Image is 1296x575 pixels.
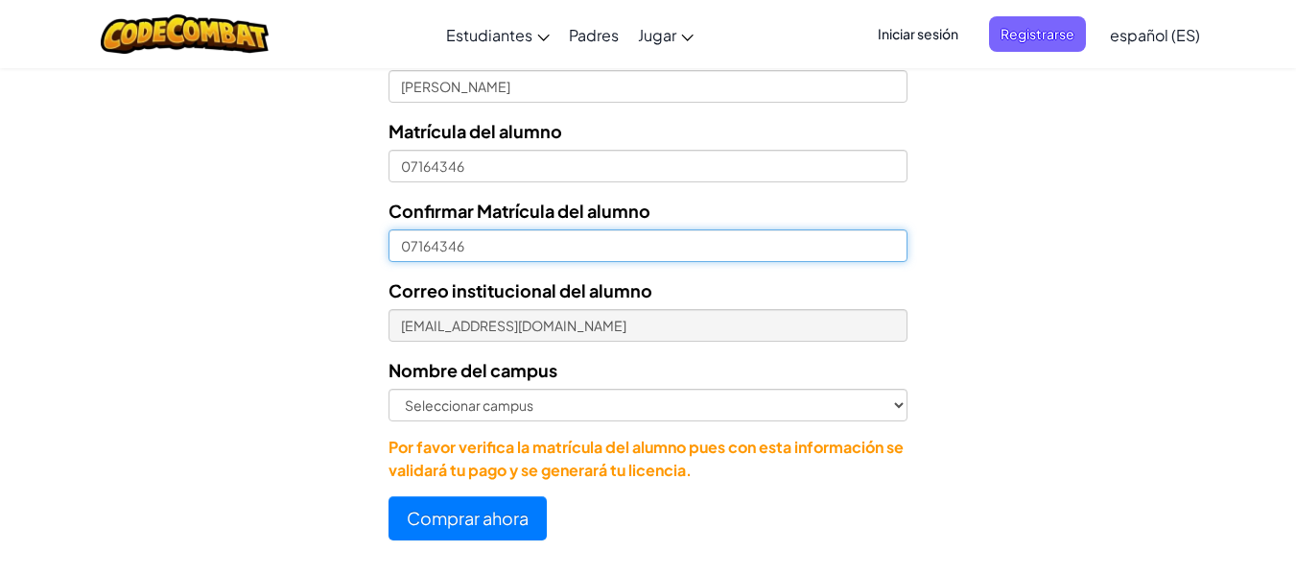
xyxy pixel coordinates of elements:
[1100,9,1210,60] a: español (ES)
[389,117,562,145] label: Matrícula del alumno
[389,496,547,540] button: Comprar ahora
[389,436,907,482] p: Por favor verifica la matrícula del alumno pues con esta información se validará tu pago y se gen...
[389,356,557,384] label: Nombre del campus
[559,9,628,60] a: Padres
[389,276,652,304] label: Correo institucional del alumno
[101,14,269,54] img: CodeCombat logo
[436,9,559,60] a: Estudiantes
[446,25,532,45] span: Estudiantes
[1110,25,1200,45] span: español (ES)
[628,9,703,60] a: Jugar
[638,25,676,45] span: Jugar
[989,16,1086,52] button: Registrarse
[866,16,970,52] button: Iniciar sesión
[389,197,650,225] label: Confirmar Matrícula del alumno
